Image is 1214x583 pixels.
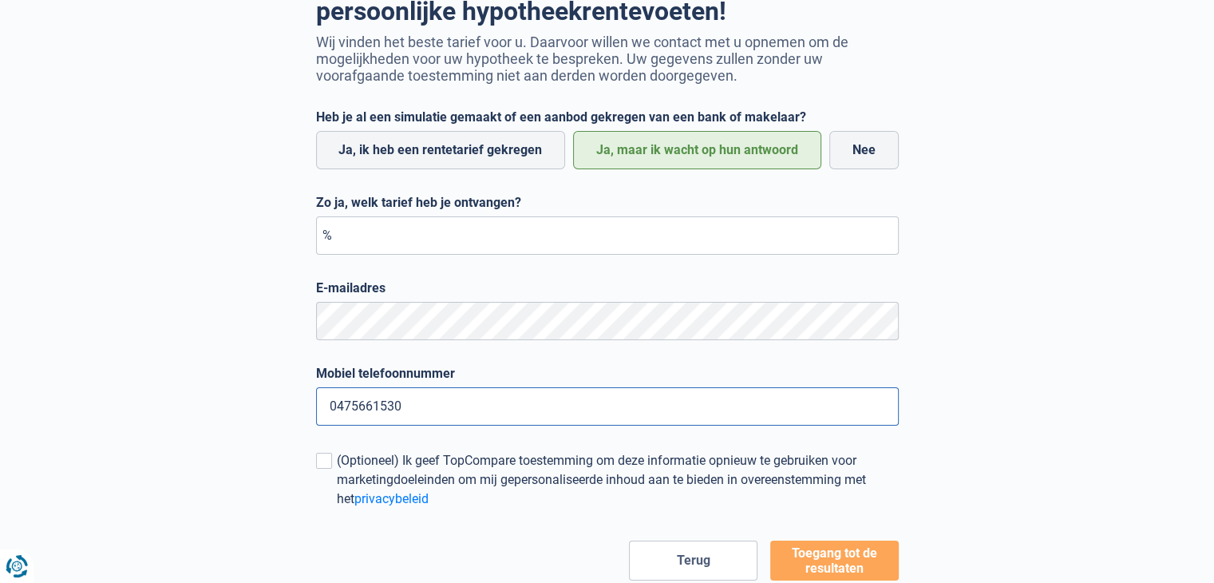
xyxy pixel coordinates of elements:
button: Terug [629,541,757,581]
label: Ja, maar ik wacht op hun antwoord [573,131,821,169]
p: Wij vinden het beste tarief voor u. Daarvoor willen we contact met u opnemen om de mogelijkheden ... [316,34,899,84]
div: (Optioneel) Ik geef TopCompare toestemming om deze informatie opnieuw te gebruiken voor marketing... [337,451,899,509]
label: Mobiel telefoonnummer [316,366,899,381]
button: Toegang tot de resultaten [770,541,899,581]
span: % [322,228,332,243]
label: Heb je al een simulatie gemaakt of een aanbod gekregen van een bank of makelaar? [316,109,899,125]
a: privacybeleid [354,491,429,506]
label: Ja, ik heb een rentetarief gekregen [316,131,566,169]
label: E-mailadres [316,280,899,295]
label: Zo ja, welk tarief heb je ontvangen? [316,195,899,210]
input: 0401020304 [316,387,899,426]
label: Nee [829,131,899,169]
img: Advertisement [4,431,5,432]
